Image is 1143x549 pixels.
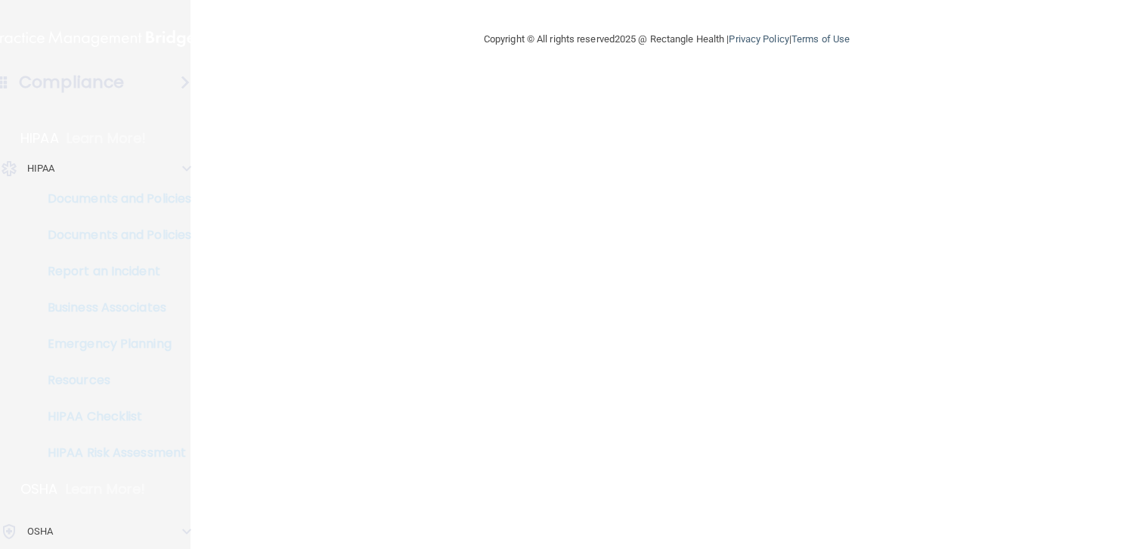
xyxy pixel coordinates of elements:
p: Learn More! [67,129,147,147]
p: Documents and Policies [10,191,216,206]
p: Emergency Planning [10,337,216,352]
p: Report an Incident [10,264,216,279]
a: Privacy Policy [729,33,788,45]
a: Terms of Use [791,33,850,45]
h4: Compliance [19,72,124,93]
p: Documents and Policies [10,228,216,243]
p: Resources [10,373,216,388]
p: OSHA [20,480,58,498]
p: Learn More! [66,480,146,498]
div: Copyright © All rights reserved 2025 @ Rectangle Health | | [391,15,943,64]
p: OSHA [27,523,53,541]
p: Business Associates [10,300,216,315]
p: HIPAA Checklist [10,409,216,424]
p: HIPAA [27,160,55,178]
p: HIPAA [20,129,59,147]
p: HIPAA Risk Assessment [10,445,216,461]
